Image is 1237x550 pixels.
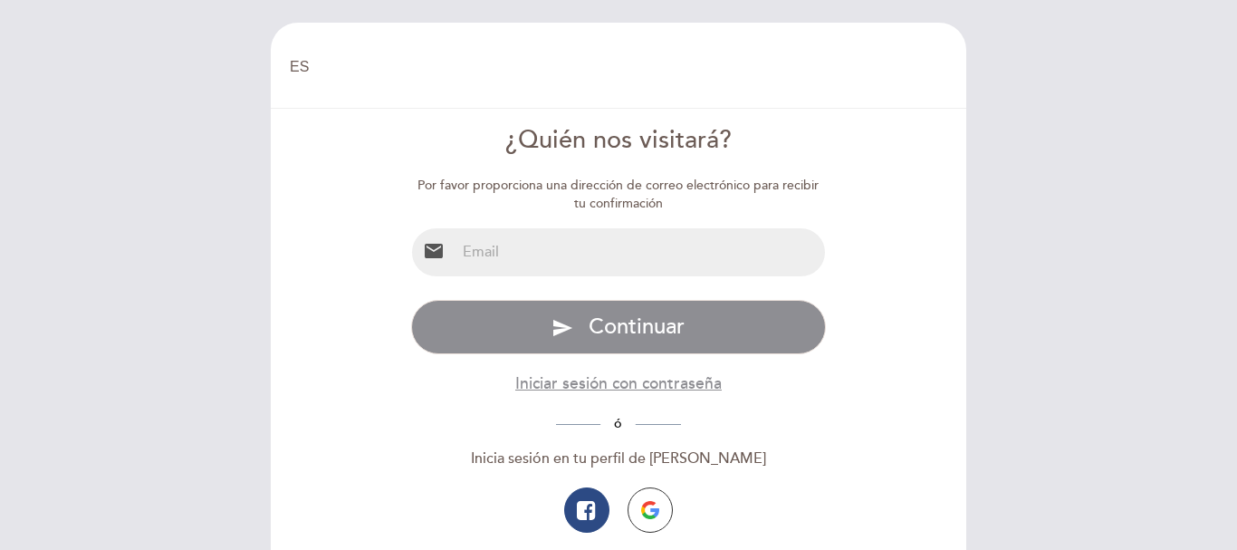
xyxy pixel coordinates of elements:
[411,177,827,213] div: Por favor proporciona una dirección de correo electrónico para recibir tu confirmación
[515,372,722,395] button: Iniciar sesión con contraseña
[589,314,685,340] span: Continuar
[411,449,827,469] div: Inicia sesión en tu perfil de [PERSON_NAME]
[600,416,636,431] span: ó
[551,317,573,339] i: send
[411,123,827,159] div: ¿Quién nos visitará?
[641,501,659,519] img: icon-google.png
[423,240,445,262] i: email
[455,228,826,276] input: Email
[411,300,827,354] button: send Continuar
